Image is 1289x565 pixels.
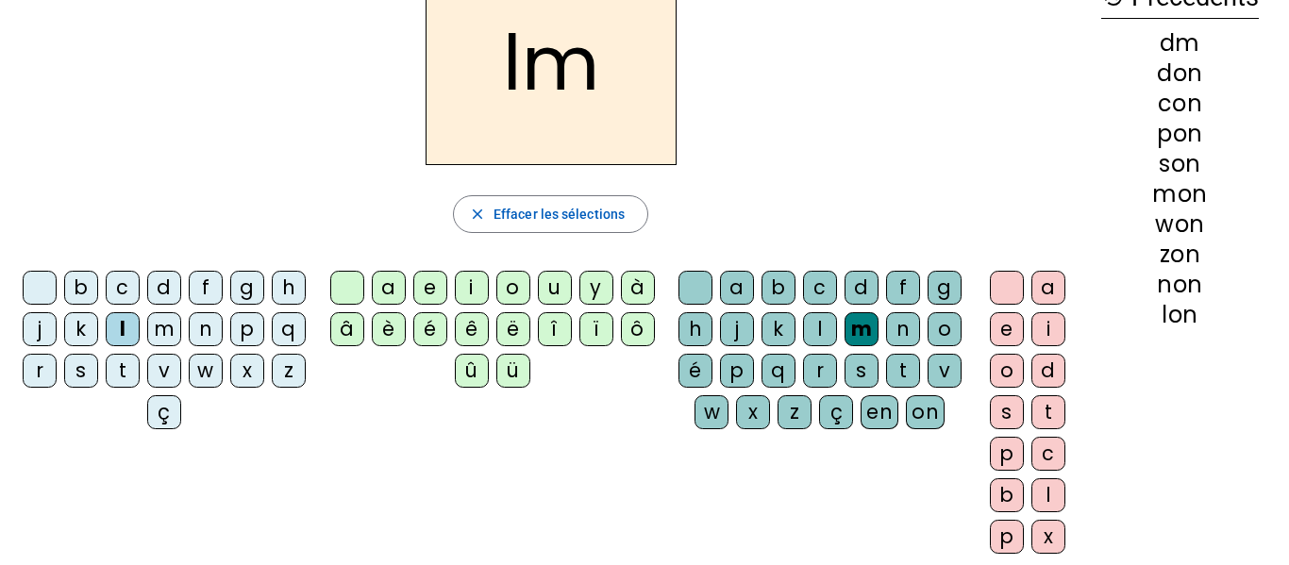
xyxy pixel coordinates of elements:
[886,354,920,388] div: t
[496,271,530,305] div: o
[1031,395,1065,429] div: t
[579,271,613,305] div: y
[230,271,264,305] div: g
[469,206,486,223] mat-icon: close
[678,354,712,388] div: é
[990,520,1024,554] div: p
[453,195,648,233] button: Effacer les sélections
[1101,32,1259,55] div: dm
[1101,243,1259,266] div: zon
[1101,92,1259,115] div: con
[1101,274,1259,296] div: non
[762,312,795,346] div: k
[1101,62,1259,85] div: don
[579,312,613,346] div: ï
[778,395,812,429] div: z
[803,354,837,388] div: r
[230,354,264,388] div: x
[413,312,447,346] div: é
[538,271,572,305] div: u
[803,312,837,346] div: l
[1101,304,1259,326] div: lon
[64,354,98,388] div: s
[886,271,920,305] div: f
[372,312,406,346] div: è
[272,271,306,305] div: h
[695,395,728,429] div: w
[538,312,572,346] div: î
[1031,312,1065,346] div: i
[736,395,770,429] div: x
[990,354,1024,388] div: o
[1101,123,1259,145] div: pon
[64,271,98,305] div: b
[496,312,530,346] div: ë
[494,203,625,225] span: Effacer les sélections
[819,395,853,429] div: ç
[272,354,306,388] div: z
[720,354,754,388] div: p
[23,312,57,346] div: j
[147,312,181,346] div: m
[147,395,181,429] div: ç
[928,354,962,388] div: v
[803,271,837,305] div: c
[906,395,945,429] div: on
[147,354,181,388] div: v
[845,354,879,388] div: s
[1101,213,1259,236] div: won
[413,271,447,305] div: e
[621,271,655,305] div: à
[272,312,306,346] div: q
[455,271,489,305] div: i
[762,354,795,388] div: q
[861,395,898,429] div: en
[23,354,57,388] div: r
[990,312,1024,346] div: e
[147,271,181,305] div: d
[330,312,364,346] div: â
[720,312,754,346] div: j
[1101,153,1259,175] div: son
[845,312,879,346] div: m
[64,312,98,346] div: k
[928,271,962,305] div: g
[106,312,140,346] div: l
[762,271,795,305] div: b
[990,437,1024,471] div: p
[230,312,264,346] div: p
[106,271,140,305] div: c
[106,354,140,388] div: t
[1101,183,1259,206] div: mon
[189,312,223,346] div: n
[1031,478,1065,512] div: l
[678,312,712,346] div: h
[1031,271,1065,305] div: a
[189,354,223,388] div: w
[621,312,655,346] div: ô
[1031,520,1065,554] div: x
[928,312,962,346] div: o
[455,312,489,346] div: ê
[990,395,1024,429] div: s
[189,271,223,305] div: f
[1031,437,1065,471] div: c
[496,354,530,388] div: ü
[886,312,920,346] div: n
[720,271,754,305] div: a
[1031,354,1065,388] div: d
[845,271,879,305] div: d
[455,354,489,388] div: û
[372,271,406,305] div: a
[990,478,1024,512] div: b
